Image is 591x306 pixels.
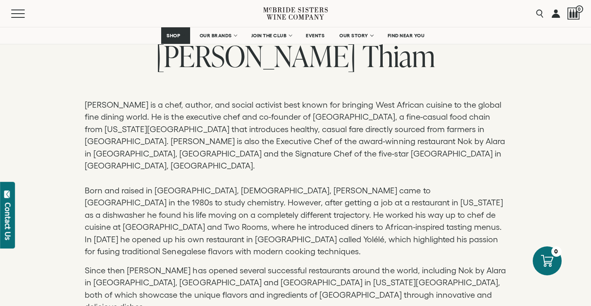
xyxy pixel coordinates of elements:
[300,27,330,44] a: EVENTS
[161,27,190,44] a: SHOP
[382,27,430,44] a: FIND NEAR YOU
[551,246,562,257] div: 0
[85,185,506,258] p: Born and raised in [GEOGRAPHIC_DATA], [DEMOGRAPHIC_DATA], [PERSON_NAME] came to [GEOGRAPHIC_DATA]...
[251,33,287,39] span: JOIN THE CLUB
[85,99,506,172] p: [PERSON_NAME] is a chef, author, and social activist best known for bringing West African cuisine...
[11,10,41,18] button: Mobile Menu Trigger
[156,36,356,76] span: [PERSON_NAME]
[194,27,242,44] a: OUR BRANDS
[334,27,378,44] a: OUR STORY
[339,33,368,39] span: OUR STORY
[362,36,435,76] span: Thiam
[388,33,425,39] span: FIND NEAR YOU
[576,5,583,13] span: 0
[4,202,12,240] div: Contact Us
[246,27,297,44] a: JOIN THE CLUB
[167,33,181,39] span: SHOP
[306,33,324,39] span: EVENTS
[200,33,232,39] span: OUR BRANDS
